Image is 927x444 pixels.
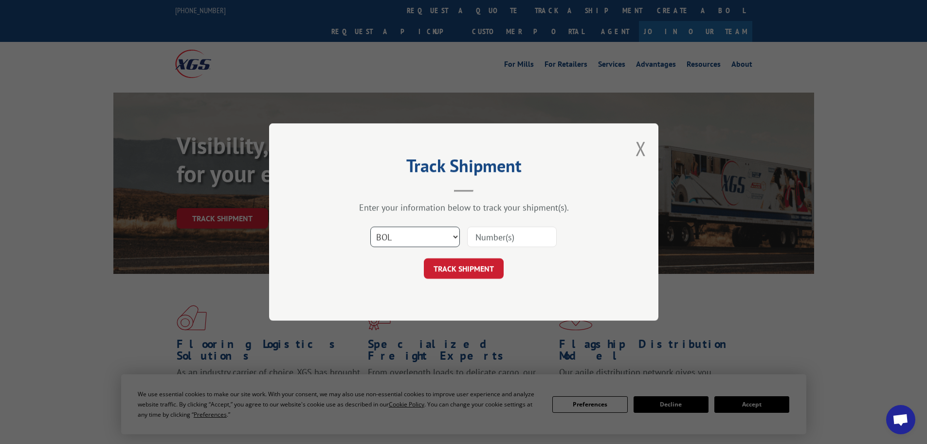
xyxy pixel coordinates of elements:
h2: Track Shipment [318,159,610,177]
input: Number(s) [467,227,557,247]
button: Close modal [636,135,646,161]
div: Enter your information below to track your shipment(s). [318,202,610,213]
div: Open chat [886,405,915,434]
button: TRACK SHIPMENT [424,258,504,279]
